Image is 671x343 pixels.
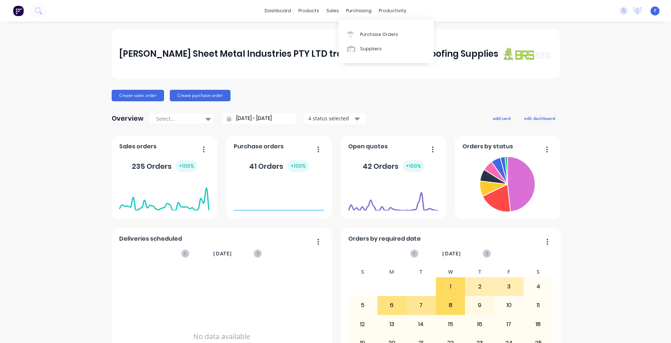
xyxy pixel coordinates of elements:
[288,160,309,172] div: + 100 %
[465,315,494,333] div: 16
[13,5,24,16] img: Factory
[403,160,424,172] div: + 100 %
[348,267,377,277] div: S
[176,160,197,172] div: + 100 %
[465,267,494,277] div: T
[519,113,560,123] button: edit dashboard
[407,296,435,314] div: 7
[378,315,406,333] div: 13
[348,315,377,333] div: 12
[343,5,375,16] div: purchasing
[339,42,434,56] a: Suppliers
[348,296,377,314] div: 5
[213,250,232,258] span: [DATE]
[295,5,323,16] div: products
[524,296,553,314] div: 11
[375,5,410,16] div: productivity
[304,113,365,124] button: 4 status selected
[502,47,552,60] img: J A Sheet Metal Industries PTY LTD trading as Brunswick Roofing Supplies
[436,315,465,333] div: 15
[378,296,406,314] div: 6
[436,296,465,314] div: 8
[170,90,230,101] button: Create purchase order
[363,160,424,172] div: 42 Orders
[523,267,553,277] div: S
[436,267,465,277] div: W
[323,5,343,16] div: sales
[495,296,523,314] div: 10
[119,47,498,61] div: [PERSON_NAME] Sheet Metal Industries PTY LTD trading as Brunswick Roofing Supplies
[495,315,523,333] div: 17
[234,142,284,151] span: Purchase orders
[442,250,461,258] span: [DATE]
[360,31,398,38] div: Purchase Orders
[308,115,354,122] div: 4 status selected
[462,142,513,151] span: Orders by status
[339,27,434,41] a: Purchase Orders
[654,8,656,14] span: F
[465,278,494,296] div: 2
[112,111,144,126] div: Overview
[406,267,436,277] div: T
[132,160,197,172] div: 235 Orders
[112,90,164,101] button: Create sales order
[348,142,388,151] span: Open quotes
[407,315,435,333] div: 14
[524,278,553,296] div: 4
[488,113,515,123] button: add card
[377,267,407,277] div: M
[494,267,524,277] div: F
[360,46,382,52] div: Suppliers
[119,142,157,151] span: Sales orders
[249,160,309,172] div: 41 Orders
[495,278,523,296] div: 3
[261,5,295,16] a: dashboard
[465,296,494,314] div: 9
[436,278,465,296] div: 1
[524,315,553,333] div: 18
